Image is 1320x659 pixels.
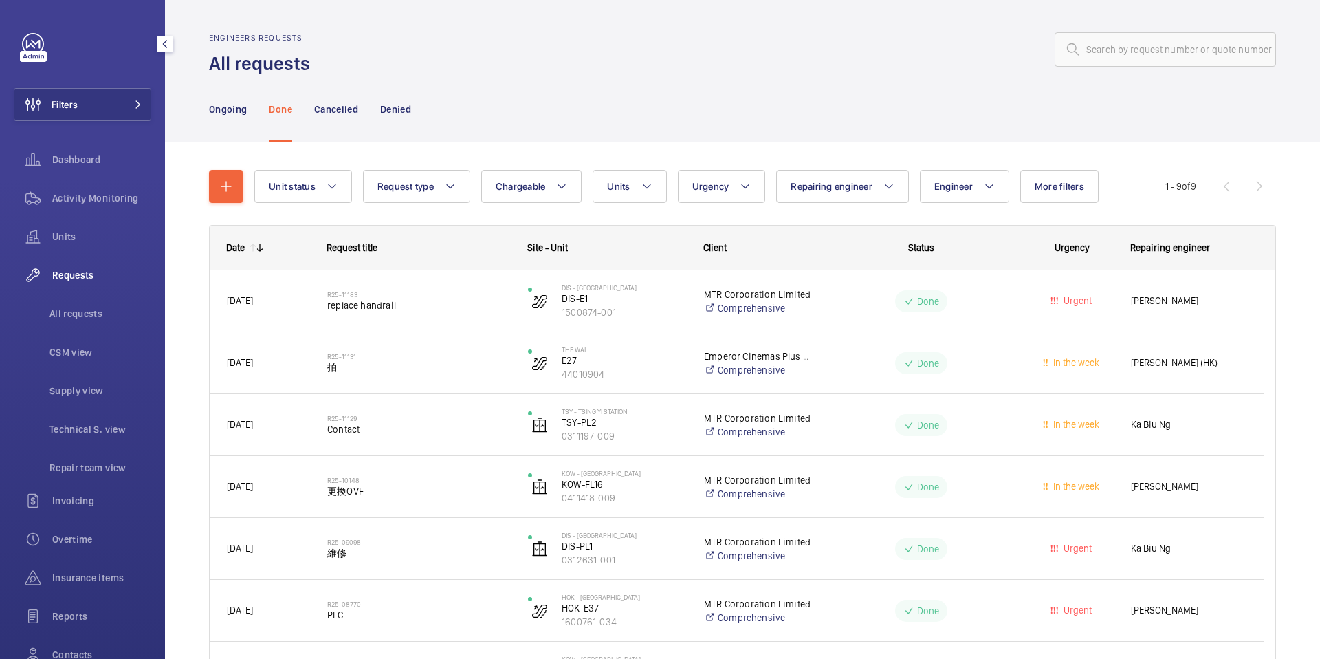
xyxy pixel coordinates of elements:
button: More filters [1020,170,1099,203]
p: MTR Corporation Limited [704,597,812,611]
h2: R25-11129 [327,414,510,422]
a: Comprehensive [704,425,812,439]
p: HOK - [GEOGRAPHIC_DATA] [562,593,686,601]
div: Date [226,242,245,253]
p: Done [917,294,940,308]
span: 拍 [327,360,510,374]
span: Requests [52,268,151,282]
span: Engineer [934,181,973,192]
p: 0411418-009 [562,491,686,505]
span: Repairing engineer [1130,242,1210,253]
img: elevator.svg [531,541,548,557]
span: Request title [327,242,377,253]
span: Invoicing [52,494,151,508]
span: Insurance items [52,571,151,585]
span: In the week [1050,419,1099,430]
img: elevator.svg [531,417,548,433]
span: Supply view [49,384,151,398]
p: KOW - [GEOGRAPHIC_DATA] [562,469,686,477]
p: TSY - Tsing Yi Station [562,407,686,415]
span: [DATE] [227,419,253,430]
span: Urgent [1061,295,1092,306]
span: [DATE] [227,295,253,306]
span: In the week [1050,357,1099,368]
p: Done [917,480,940,494]
button: Engineer [920,170,1009,203]
span: replace handrail [327,299,510,312]
span: Client [703,242,727,253]
p: Done [917,418,940,432]
p: MTR Corporation Limited [704,535,812,549]
button: Chargeable [481,170,582,203]
p: DIS-E1 [562,292,686,305]
span: [PERSON_NAME] (HK) [1131,355,1247,371]
p: 0312631-001 [562,553,686,567]
h2: R25-09098 [327,538,510,546]
p: MTR Corporation Limited [704,411,812,425]
img: escalator.svg [531,355,548,371]
span: Filters [52,98,78,111]
span: Chargeable [496,181,546,192]
span: Request type [377,181,434,192]
a: Comprehensive [704,301,812,315]
span: Contact [327,422,510,436]
input: Search by request number or quote number [1055,32,1276,67]
p: TSY-PL2 [562,415,686,429]
p: DIS - [GEOGRAPHIC_DATA] [562,283,686,292]
span: CSM view [49,345,151,359]
span: In the week [1050,481,1099,492]
span: Urgency [1055,242,1090,253]
span: Status [908,242,934,253]
p: 1500874-001 [562,305,686,319]
img: escalator.svg [531,293,548,310]
span: PLC [327,608,510,622]
button: Filters [14,88,151,121]
span: Urgency [692,181,729,192]
span: [DATE] [227,605,253,616]
p: The Wai [562,345,686,354]
span: Activity Monitoring [52,191,151,205]
a: Comprehensive [704,363,812,377]
p: 0311197-009 [562,429,686,443]
img: escalator.svg [531,603,548,619]
span: Repairing engineer [791,181,872,192]
img: elevator.svg [531,479,548,495]
p: E27 [562,354,686,367]
span: 維修 [327,546,510,560]
span: [DATE] [227,481,253,492]
p: Done [917,356,940,370]
p: KOW-FL16 [562,477,686,491]
p: Done [917,542,940,556]
span: Urgent [1061,605,1092,616]
button: Repairing engineer [776,170,909,203]
span: of [1182,181,1191,192]
p: Emperor Cinemas Plus (TW) Limited [704,349,812,363]
button: Unit status [254,170,352,203]
span: [DATE] [227,357,253,368]
h2: Engineers requests [209,33,318,43]
p: DIS - [GEOGRAPHIC_DATA] [562,531,686,539]
h2: R25-08770 [327,600,510,608]
span: 1 - 9 9 [1165,182,1196,191]
span: Units [52,230,151,244]
p: MTR Corporation Limited [704,288,812,301]
button: Urgency [678,170,766,203]
span: [DATE] [227,543,253,554]
p: 1600761-034 [562,615,686,629]
button: Units [593,170,666,203]
span: Ka Biu Ng [1131,417,1247,433]
button: Request type [363,170,470,203]
span: Urgent [1061,543,1092,554]
span: [PERSON_NAME] [1131,479,1247,495]
span: Technical S. view [49,422,151,436]
span: [PERSON_NAME] [1131,293,1247,309]
h2: R25-10148 [327,476,510,484]
span: All requests [49,307,151,321]
p: DIS-PL1 [562,539,686,553]
span: More filters [1035,181,1084,192]
span: Units [607,181,630,192]
h1: All requests [209,51,318,76]
h2: R25-11183 [327,290,510,299]
p: Ongoing [209,102,247,116]
p: HOK-E37 [562,601,686,615]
